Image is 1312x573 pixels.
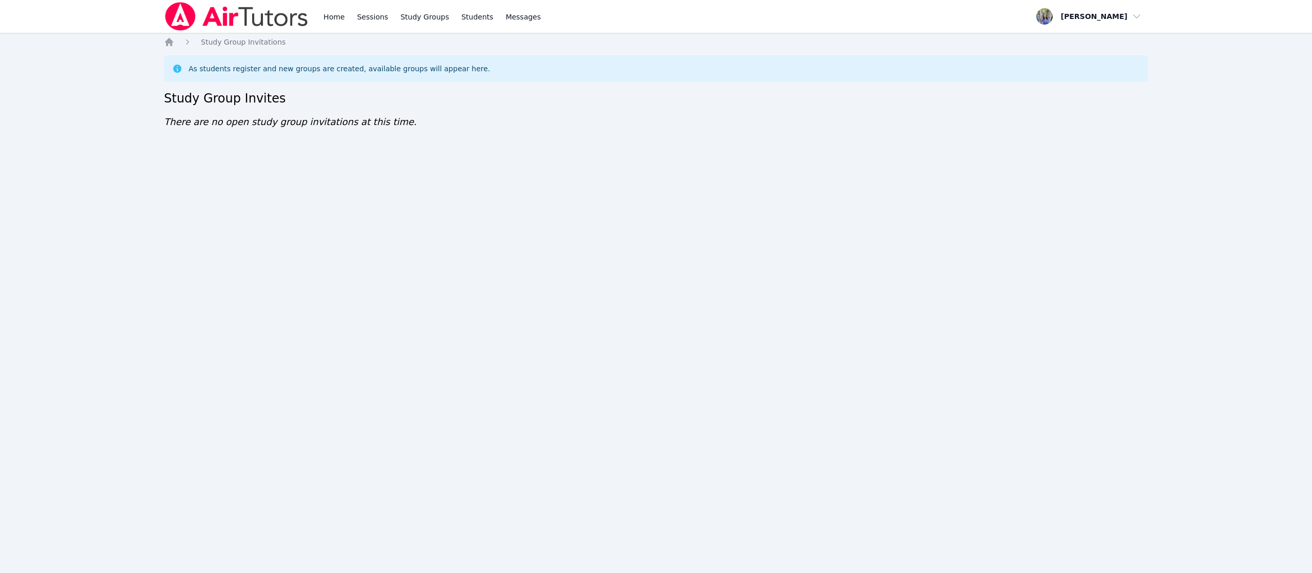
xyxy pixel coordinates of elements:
nav: Breadcrumb [164,37,1148,47]
a: Study Group Invitations [201,37,285,47]
h2: Study Group Invites [164,90,1148,107]
span: Messages [506,12,541,22]
span: There are no open study group invitations at this time. [164,116,417,127]
div: As students register and new groups are created, available groups will appear here. [189,64,490,74]
img: Air Tutors [164,2,309,31]
span: Study Group Invitations [201,38,285,46]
